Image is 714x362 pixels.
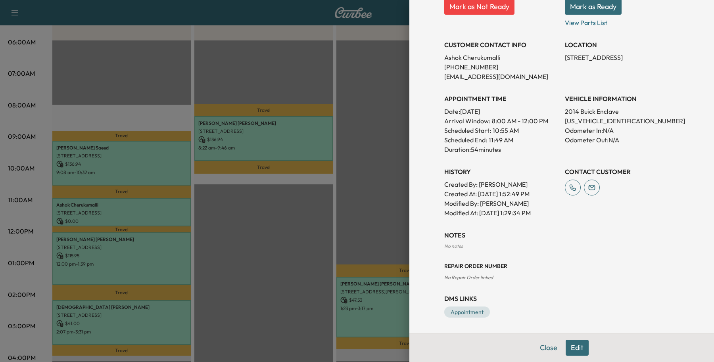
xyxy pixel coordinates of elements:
p: Odometer In: N/A [565,126,679,135]
p: Scheduled End: [444,135,487,145]
p: [EMAIL_ADDRESS][DOMAIN_NAME] [444,72,559,81]
span: 8:00 AM - 12:00 PM [492,116,548,126]
h3: LOCATION [565,40,679,50]
h3: Repair Order number [444,262,679,270]
p: Duration: 54 minutes [444,145,559,154]
p: Scheduled Start: [444,126,491,135]
h3: CONTACT CUSTOMER [565,167,679,176]
p: Ashok Cherukumalli [444,53,559,62]
h3: DMS Links [444,294,679,303]
button: Close [535,340,562,356]
p: View Parts List [565,15,679,27]
p: Modified By : [PERSON_NAME] [444,199,559,208]
p: [PHONE_NUMBER] [444,62,559,72]
p: 11:49 AM [489,135,513,145]
span: No Repair Order linked [444,274,493,280]
p: Created By : [PERSON_NAME] [444,180,559,189]
h3: VEHICLE INFORMATION [565,94,679,103]
p: Created At : [DATE] 1:52:49 PM [444,189,559,199]
p: 2014 Buick Enclave [565,107,679,116]
h3: CUSTOMER CONTACT INFO [444,40,559,50]
p: Arrival Window: [444,116,559,126]
p: [STREET_ADDRESS] [565,53,679,62]
p: Odometer Out: N/A [565,135,679,145]
p: 10:55 AM [493,126,519,135]
h3: APPOINTMENT TIME [444,94,559,103]
h3: History [444,167,559,176]
div: No notes [444,243,679,249]
button: Edit [566,340,589,356]
p: [US_VEHICLE_IDENTIFICATION_NUMBER] [565,116,679,126]
a: Appointment [444,306,490,318]
p: Date: [DATE] [444,107,559,116]
h3: NOTES [444,230,679,240]
p: Modified At : [DATE] 1:29:34 PM [444,208,559,218]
